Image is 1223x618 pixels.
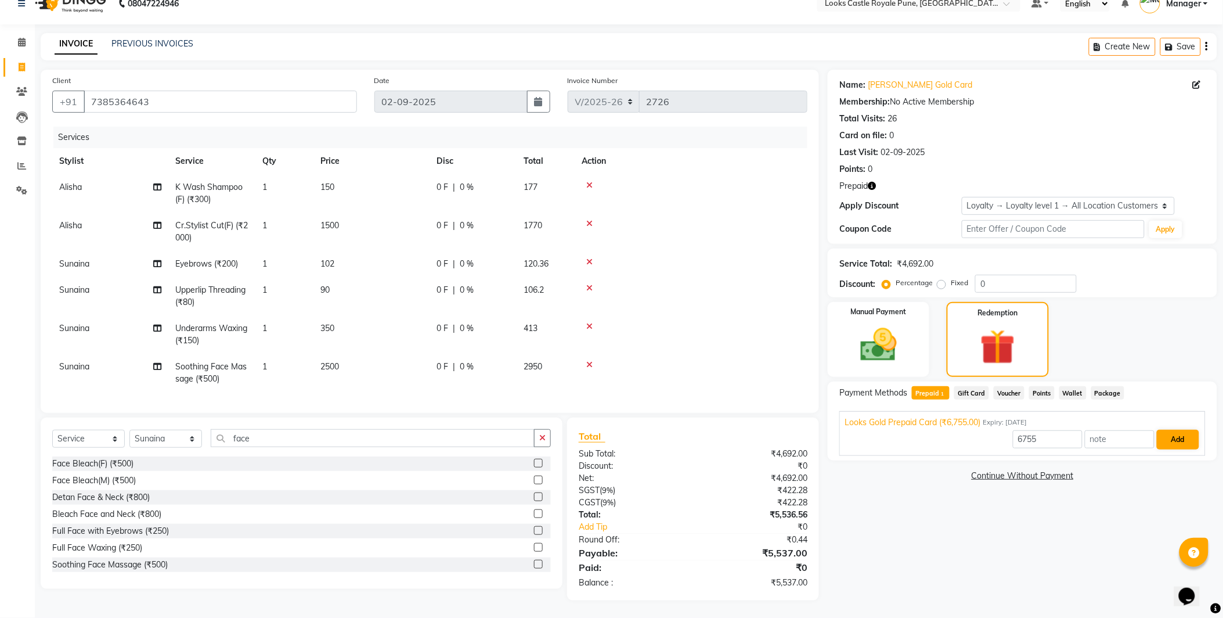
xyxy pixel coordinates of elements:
th: Qty [255,148,313,174]
div: 26 [888,113,897,125]
div: Soothing Face Massage (₹500) [52,559,168,571]
span: 0 F [436,220,448,232]
div: ₹5,537.00 [693,577,816,589]
span: 1770 [524,220,542,231]
div: Apply Discount [839,200,961,212]
span: 9% [603,498,614,507]
div: No Active Membership [839,96,1206,108]
label: Invoice Number [568,76,618,86]
div: Sub Total: [570,448,693,460]
span: Sunaina [59,361,89,372]
span: 2500 [320,361,339,372]
span: CGST [579,497,600,508]
span: Expiry: [DATE] [983,418,1027,427]
th: Service [168,148,255,174]
span: Package [1091,386,1125,400]
button: Create New [1089,38,1156,56]
button: Add [1157,430,1199,450]
a: [PERSON_NAME] Gold Card [868,79,972,91]
input: Enter Offer / Coupon Code [962,220,1145,238]
span: K Wash Shampoo(F) (₹300) [175,182,243,204]
div: Payable: [570,546,693,560]
span: 0 % [460,284,474,296]
span: Sunaina [59,323,89,333]
a: Add Tip [570,521,713,533]
th: Stylist [52,148,168,174]
span: Soothing Face Massage (₹500) [175,361,247,384]
div: Last Visit: [839,146,878,159]
div: ₹5,536.56 [693,509,816,521]
span: Underarms Waxing (₹150) [175,323,247,346]
div: ₹0 [714,521,817,533]
span: Voucher [994,386,1024,400]
span: 1 [262,323,267,333]
div: Discount: [839,278,875,290]
div: Discount: [570,460,693,472]
div: ₹422.28 [693,484,816,497]
div: ₹4,692.00 [693,448,816,460]
div: Net: [570,472,693,484]
span: 1 [262,361,267,372]
div: ₹422.28 [693,497,816,509]
span: 0 F [436,181,448,193]
input: note [1085,430,1155,448]
div: 02-09-2025 [881,146,925,159]
a: PREVIOUS INVOICES [111,38,193,49]
span: 106.2 [524,285,544,295]
span: Eyebrows (₹200) [175,258,238,269]
span: 90 [320,285,330,295]
img: _gift.svg [969,325,1026,369]
span: 0 F [436,284,448,296]
div: Coupon Code [839,223,961,235]
label: Client [52,76,71,86]
div: Detan Face & Neck (₹800) [52,491,150,504]
span: 1 [262,258,267,269]
span: Upperlip Threading (₹80) [175,285,246,307]
div: Round Off: [570,534,693,546]
span: 350 [320,323,334,333]
span: 2950 [524,361,542,372]
span: | [453,361,455,373]
button: Save [1160,38,1201,56]
span: 0 % [460,258,474,270]
a: Continue Without Payment [830,470,1215,482]
div: 0 [868,163,872,175]
span: 0 % [460,220,474,232]
div: Points: [839,163,865,175]
span: Cr.Stylist Cut(F) (₹2000) [175,220,248,243]
div: Full Face Waxing (₹250) [52,542,142,554]
label: Fixed [951,278,968,288]
div: ₹0 [693,560,816,574]
span: Looks Gold Prepaid Card (₹6,755.00) [845,416,980,429]
span: 1 [940,391,946,398]
th: Price [313,148,430,174]
div: Face Bleach(F) (₹500) [52,458,134,470]
div: Services [53,127,816,148]
div: Paid: [570,560,693,574]
th: Action [575,148,807,174]
div: ( ) [570,497,693,509]
span: 0 % [460,322,474,335]
span: 0 % [460,361,474,373]
span: | [453,284,455,296]
label: Manual Payment [851,307,907,317]
a: INVOICE [55,34,98,55]
span: 0 % [460,181,474,193]
label: Percentage [896,278,933,288]
span: 1500 [320,220,339,231]
button: +91 [52,91,85,113]
span: 9% [602,486,613,495]
span: SGST [579,485,600,495]
div: ₹4,692.00 [897,258,933,270]
button: Apply [1149,221,1182,238]
span: 0 F [436,361,448,373]
div: ₹0.44 [693,534,816,546]
div: ₹5,537.00 [693,546,816,560]
div: Total Visits: [839,113,885,125]
div: ₹0 [693,460,816,472]
span: 0 F [436,258,448,270]
span: | [453,181,455,193]
div: Total: [570,509,693,521]
span: Wallet [1059,386,1087,400]
div: Service Total: [839,258,892,270]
